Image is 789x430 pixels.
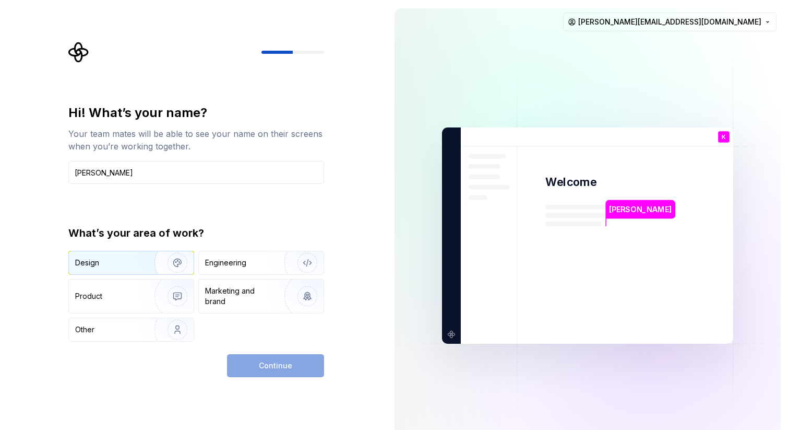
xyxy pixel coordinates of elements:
[68,127,324,153] div: Your team mates will be able to see your name on their screens when you’re working together.
[545,175,596,190] p: Welcome
[609,204,672,215] p: [PERSON_NAME]
[563,13,776,31] button: [PERSON_NAME][EMAIL_ADDRESS][DOMAIN_NAME]
[75,291,102,301] div: Product
[205,258,246,268] div: Engineering
[75,258,99,268] div: Design
[722,134,726,140] p: K
[75,324,94,335] div: Other
[68,42,89,63] svg: Supernova Logo
[68,104,324,121] div: Hi! What’s your name?
[205,286,276,307] div: Marketing and brand
[68,161,324,184] input: Han Solo
[68,226,324,240] div: What’s your area of work?
[578,17,761,27] span: [PERSON_NAME][EMAIL_ADDRESS][DOMAIN_NAME]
